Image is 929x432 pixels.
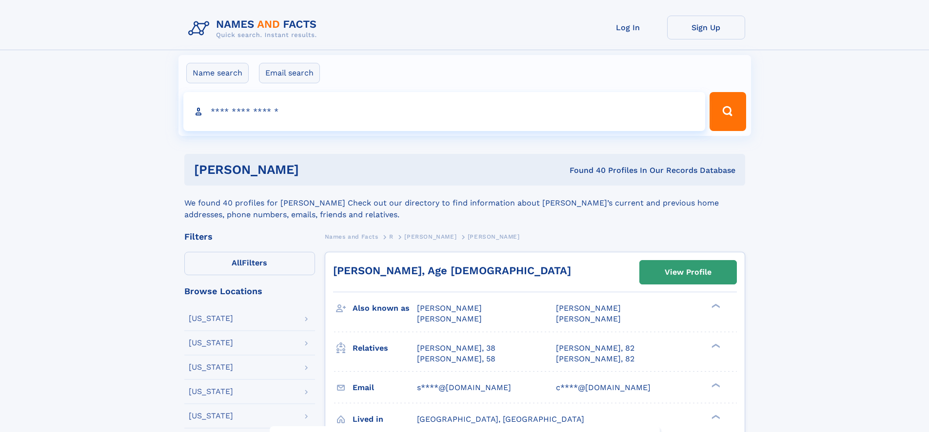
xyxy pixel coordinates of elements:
[709,303,721,309] div: ❯
[434,165,735,176] div: Found 40 Profiles In Our Records Database
[189,315,233,322] div: [US_STATE]
[333,264,571,277] a: [PERSON_NAME], Age [DEMOGRAPHIC_DATA]
[417,303,482,313] span: [PERSON_NAME]
[183,92,706,131] input: search input
[556,314,621,323] span: [PERSON_NAME]
[389,230,394,243] a: R
[589,16,667,39] a: Log In
[189,412,233,420] div: [US_STATE]
[325,230,378,243] a: Names and Facts
[184,287,315,296] div: Browse Locations
[556,303,621,313] span: [PERSON_NAME]
[184,252,315,275] label: Filters
[709,342,721,349] div: ❯
[389,233,394,240] span: R
[404,233,456,240] span: [PERSON_NAME]
[468,233,520,240] span: [PERSON_NAME]
[353,300,417,317] h3: Also known as
[556,354,634,364] a: [PERSON_NAME], 82
[353,411,417,428] h3: Lived in
[417,343,495,354] a: [PERSON_NAME], 38
[232,258,242,267] span: All
[417,354,495,364] a: [PERSON_NAME], 58
[353,340,417,357] h3: Relatives
[404,230,456,243] a: [PERSON_NAME]
[710,92,746,131] button: Search Button
[189,388,233,395] div: [US_STATE]
[640,261,736,284] a: View Profile
[259,63,320,83] label: Email search
[667,16,745,39] a: Sign Up
[353,379,417,396] h3: Email
[184,186,745,221] div: We found 40 profiles for [PERSON_NAME] Check out our directory to find information about [PERSON_...
[556,343,634,354] a: [PERSON_NAME], 82
[186,63,249,83] label: Name search
[417,314,482,323] span: [PERSON_NAME]
[194,164,435,176] h1: [PERSON_NAME]
[709,382,721,388] div: ❯
[709,413,721,420] div: ❯
[417,414,584,424] span: [GEOGRAPHIC_DATA], [GEOGRAPHIC_DATA]
[189,363,233,371] div: [US_STATE]
[184,16,325,42] img: Logo Names and Facts
[665,261,712,283] div: View Profile
[189,339,233,347] div: [US_STATE]
[184,232,315,241] div: Filters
